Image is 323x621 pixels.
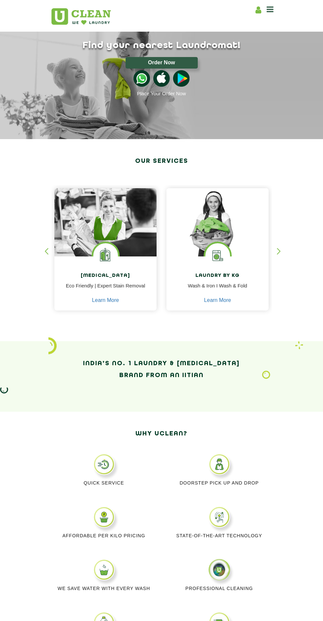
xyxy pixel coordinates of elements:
p: Quick Service [51,480,157,486]
img: UClean Laundry and Dry Cleaning [51,8,111,25]
h4: [MEDICAL_DATA] [59,273,152,279]
p: Affordable per kilo pricing [51,533,157,539]
h1: Find your nearest Laundromat! [46,40,277,51]
img: WE_SAVE_WATER-WITH_EVERY_WASH_CYCLE_11zon.webp [93,559,115,580]
a: Learn More [92,297,119,303]
p: State-of-the-art Technology [166,533,272,539]
a: Place Your Order Now [137,91,186,96]
img: DOORSTEP_PICK_UP_AND_DROP_11zon.webp [209,454,230,475]
img: icon_2.png [48,337,57,354]
p: Wash & Iron I Wash & Fold [171,282,264,297]
img: apple-icon.png [153,70,170,87]
p: Professional cleaning [166,585,272,591]
img: Laundry Services near me [93,243,118,268]
img: Laundry wash and iron [295,341,303,349]
p: Doorstep Pick up and Drop [166,480,272,486]
img: a girl with laundry basket [166,188,269,256]
img: whatsappicon.png [133,70,150,87]
h2: Our Services [51,155,272,167]
img: STATE_OF_THE_ART_TECHNOLOGY_11zon.webp [209,506,230,528]
img: laundry washing machine [205,243,230,268]
img: QUICK_SERVICE_11zon.webp [93,454,115,475]
p: Eco Friendly | Expert Stain Removal [59,282,152,297]
button: Order Now [126,57,198,69]
a: Learn More [204,297,231,303]
h2: Why Uclean? [51,428,272,440]
p: We Save Water with every wash [51,585,157,591]
h2: India’s No. 1 Laundry & [MEDICAL_DATA] Brand from an IITian [51,358,272,381]
img: Drycleaners near me [54,188,157,271]
h4: Laundry by Kg [171,273,264,279]
img: playstoreicon.png [173,70,190,87]
img: Laundry [262,370,270,379]
img: center_logo.png [209,559,230,580]
img: affordable_per_kilo_pricing_11zon.webp [93,506,115,528]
